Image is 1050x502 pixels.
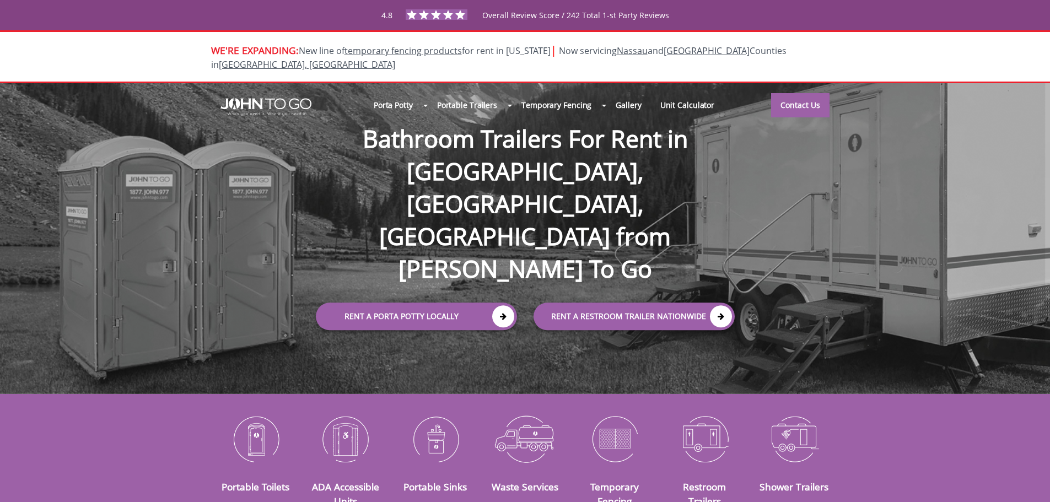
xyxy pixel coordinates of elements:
[664,45,750,57] a: [GEOGRAPHIC_DATA]
[482,10,669,42] span: Overall Review Score / 242 Total 1-st Party Reviews
[316,303,517,330] a: Rent a Porta Potty Locally
[222,480,289,493] a: Portable Toilets
[399,410,472,467] img: Portable-Sinks-icon_N.png
[760,480,828,493] a: Shower Trailers
[403,480,467,493] a: Portable Sinks
[771,93,830,117] a: Contact Us
[606,93,650,117] a: Gallery
[668,410,741,467] img: Restroom-Trailers-icon_N.png
[617,45,648,57] a: Nassau
[428,93,507,117] a: Portable Trailers
[534,303,735,330] a: rent a RESTROOM TRAILER Nationwide
[758,410,831,467] img: Shower-Trailers-icon_N.png
[211,45,787,71] span: Now servicing and Counties in
[381,10,392,20] span: 4.8
[551,42,557,57] span: |
[219,410,293,467] img: Portable-Toilets-icon_N.png
[220,98,311,116] img: JOHN to go
[578,410,651,467] img: Temporary-Fencing-cion_N.png
[492,480,558,493] a: Waste Services
[309,410,382,467] img: ADA-Accessible-Units-icon_N.png
[211,45,787,71] span: New line of for rent in [US_STATE]
[488,410,562,467] img: Waste-Services-icon_N.png
[344,45,462,57] a: temporary fencing products
[651,93,724,117] a: Unit Calculator
[364,93,422,117] a: Porta Potty
[512,93,601,117] a: Temporary Fencing
[219,58,395,71] a: [GEOGRAPHIC_DATA], [GEOGRAPHIC_DATA]
[211,44,299,57] span: WE'RE EXPANDING:
[305,87,746,285] h1: Bathroom Trailers For Rent in [GEOGRAPHIC_DATA], [GEOGRAPHIC_DATA], [GEOGRAPHIC_DATA] from [PERSO...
